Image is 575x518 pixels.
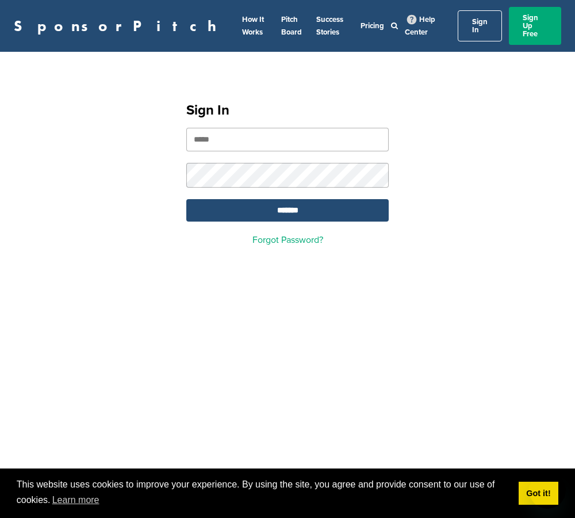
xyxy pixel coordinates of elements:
[361,21,384,31] a: Pricing
[529,472,566,509] iframe: Button to launch messaging window
[17,478,509,509] span: This website uses cookies to improve your experience. By using the site, you agree and provide co...
[458,10,502,41] a: Sign In
[14,18,224,33] a: SponsorPitch
[252,234,323,246] a: Forgot Password?
[281,15,302,37] a: Pitch Board
[405,13,435,39] a: Help Center
[242,15,264,37] a: How It Works
[509,7,561,45] a: Sign Up Free
[519,482,558,505] a: dismiss cookie message
[186,100,389,121] h1: Sign In
[51,492,101,509] a: learn more about cookies
[316,15,343,37] a: Success Stories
